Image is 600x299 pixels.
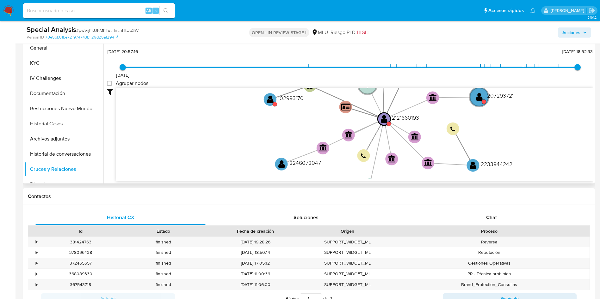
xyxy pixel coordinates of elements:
[311,228,385,234] div: Origen
[476,92,483,101] text: 
[44,228,118,234] div: Id
[357,29,368,36] span: HIGH
[381,114,387,123] text: 
[24,177,103,192] button: Direcciones
[159,6,172,15] button: search-icon
[267,95,274,104] text: 
[341,103,350,111] text: 
[319,144,327,152] text: 
[450,126,455,132] text: 
[249,28,309,37] p: OPEN - IN REVIEW STAGE I
[27,24,76,34] b: Special Analysis
[24,116,103,131] button: Historial Casos
[562,27,580,38] span: Acciones
[24,86,103,101] button: Documentación
[108,48,138,55] span: [DATE] 20:57:16
[127,228,201,234] div: Estado
[392,114,419,122] text: 2121660193
[306,279,389,290] div: SUPPORT_WIDGET_ML
[24,101,103,116] button: Restricciones Nuevo Mundo
[36,260,37,266] div: •
[122,279,205,290] div: finished
[389,237,590,247] div: Reversa
[39,279,122,290] div: 367543718
[24,162,103,177] button: Cruces y Relaciones
[365,81,369,88] text: 
[24,56,103,71] button: KYC
[481,160,512,168] text: 2233944242
[424,159,432,166] text: 
[36,282,37,288] div: •
[306,258,389,268] div: SUPPORT_WIDGET_ML
[345,131,353,138] text: 
[24,40,103,56] button: General
[39,237,122,247] div: 381424763
[306,247,389,258] div: SUPPORT_WIDGET_ML
[389,258,590,268] div: Gestiones Operativas
[558,27,591,38] button: Acciones
[122,237,205,247] div: finished
[209,228,302,234] div: Fecha de creación
[361,153,366,159] text: 
[486,214,497,221] span: Chat
[36,249,37,255] div: •
[278,94,304,102] text: 102993170
[388,155,396,162] text: 
[24,71,103,86] button: IV Challenges
[205,279,306,290] div: [DATE] 11:06:00
[331,29,368,36] span: Riesgo PLD:
[294,214,319,221] span: Soluciones
[411,133,419,140] text: 
[488,7,524,14] span: Accesos rápidos
[205,269,306,279] div: [DATE] 11:00:36
[306,269,389,279] div: SUPPORT_WIDGET_ML
[307,81,313,90] text: 
[24,131,103,147] button: Archivos adjuntos
[389,247,590,258] div: Reputación
[389,269,590,279] div: PR - Técnica prohibida
[205,247,306,258] div: [DATE] 18:50:14
[146,8,151,14] span: Alt
[429,93,437,101] text: 
[562,48,593,55] span: [DATE] 18:52:33
[116,80,148,87] span: Agrupar nodos
[39,269,122,279] div: 368089330
[589,7,595,14] a: Salir
[107,81,112,86] input: Agrupar nodos
[487,92,514,99] text: 207293721
[588,15,597,20] span: 3.161.2
[389,279,590,290] div: Brand_Protection_Consultas
[39,247,122,258] div: 378096438
[470,160,476,170] text: 
[39,258,122,268] div: 372465657
[122,269,205,279] div: finished
[27,34,44,40] b: Person ID
[205,237,306,247] div: [DATE] 19:28:26
[289,158,321,166] text: 2246072047
[155,8,157,14] span: s
[107,214,134,221] span: Historial CX
[530,8,535,13] a: Notificaciones
[205,258,306,268] div: [DATE] 17:05:12
[36,271,37,277] div: •
[36,239,37,245] div: •
[278,159,285,168] text: 
[116,72,130,78] span: [DATE]
[393,228,585,234] div: Proceso
[45,34,118,40] a: 70e5bb01be721974743b1f29d25af294
[122,258,205,268] div: finished
[28,193,590,200] h1: Contactos
[122,247,205,258] div: finished
[306,237,389,247] div: SUPPORT_WIDGET_ML
[312,29,328,36] div: MLU
[23,7,175,15] input: Buscar usuario o caso...
[551,8,586,14] p: antonio.rossel@mercadolibre.com
[76,27,139,33] span: # pwVijFkUKMFTutHnLhHtUb3W
[24,147,103,162] button: Historial de conversaciones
